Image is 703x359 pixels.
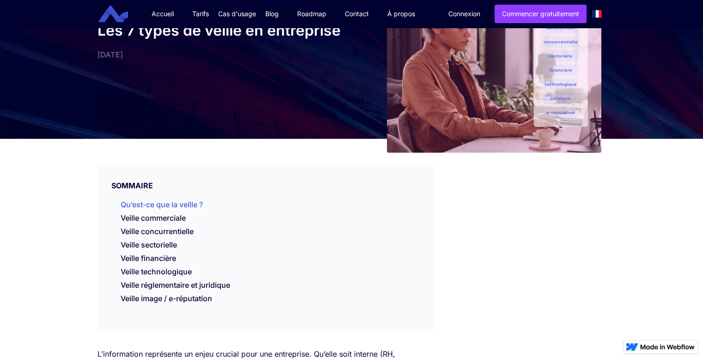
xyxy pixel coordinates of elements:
img: Made in Webflow [640,344,695,350]
div: SOMMAIRE [98,167,434,191]
a: Veille concurrentielle [121,227,194,236]
a: Veille technologique [121,267,192,281]
a: home [105,6,135,23]
a: Veille réglementaire et juridique [121,280,230,294]
div: Cas d'usage [218,9,256,19]
a: Commencer gratuitement [495,5,587,23]
a: Veille sectorielle [121,240,177,249]
a: Veille financière [121,254,176,267]
a: Connexion [441,5,487,23]
div: [DATE] [98,50,347,59]
a: Veille image / e-réputation [121,294,212,308]
a: Qu’est-ce que la veille ? [121,200,203,209]
a: Veille commerciale [121,213,186,223]
h1: Les 7 types de veille en entreprise [98,20,347,41]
